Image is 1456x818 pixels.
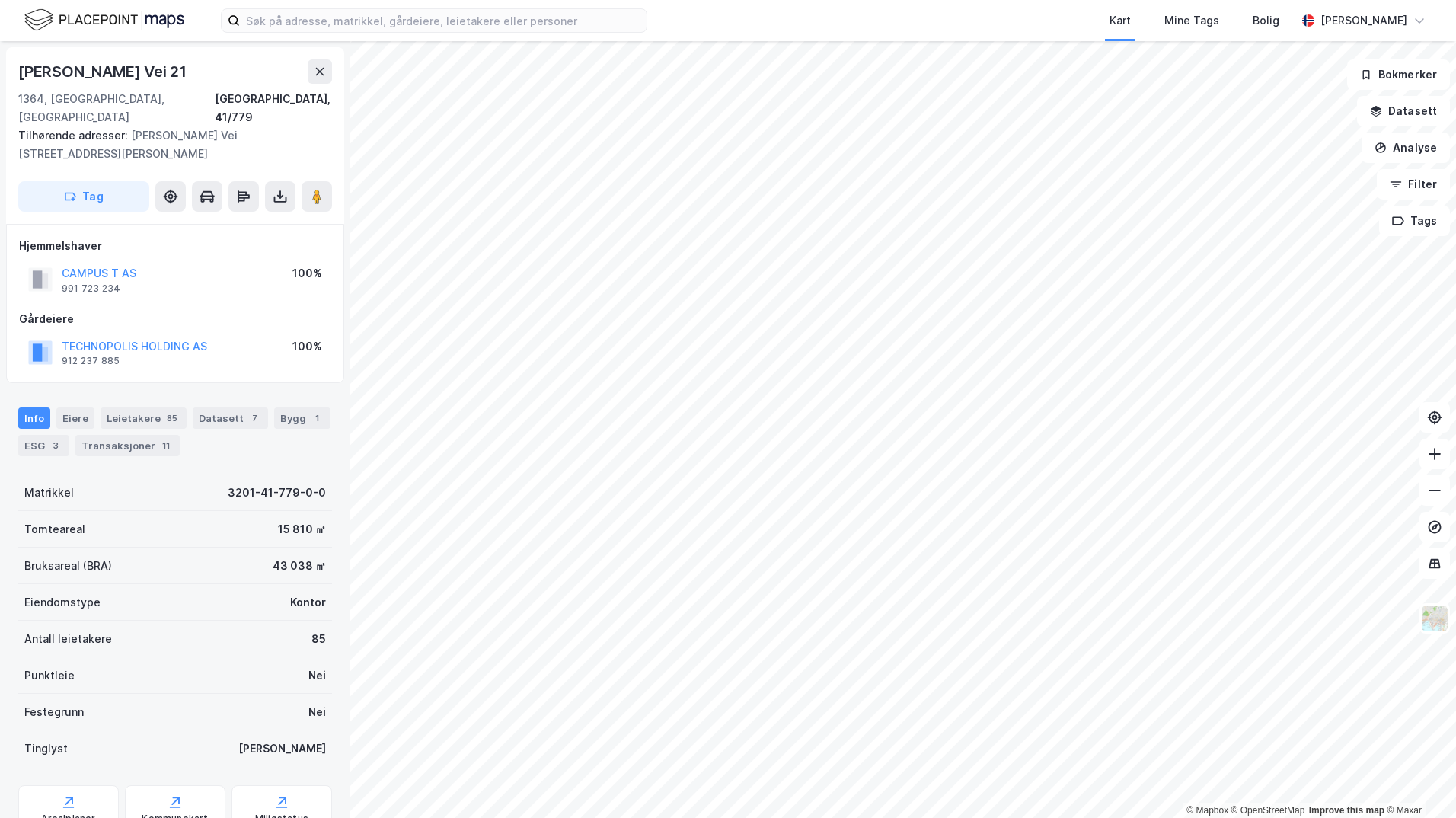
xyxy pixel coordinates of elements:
[18,181,149,212] button: Tag
[24,557,112,575] div: Bruksareal (BRA)
[308,703,326,721] div: Nei
[193,407,268,429] div: Datasett
[19,237,331,255] div: Hjemmelshaver
[24,703,84,721] div: Festegrunn
[292,337,322,356] div: 100%
[309,411,324,426] div: 1
[1362,133,1450,163] button: Analyse
[247,411,262,426] div: 7
[274,407,330,429] div: Bygg
[158,438,174,453] div: 11
[1420,604,1449,633] img: Z
[1357,96,1450,126] button: Datasett
[1347,59,1450,90] button: Bokmerker
[24,7,184,34] img: logo.f888ab2527a4732fd821a326f86c7f29.svg
[62,283,120,295] div: 991 723 234
[238,740,326,758] div: [PERSON_NAME]
[24,666,75,685] div: Punktleie
[18,126,320,163] div: [PERSON_NAME] Vei [STREET_ADDRESS][PERSON_NAME]
[228,484,326,502] div: 3201-41-779-0-0
[56,407,94,429] div: Eiere
[75,435,180,456] div: Transaksjoner
[1110,11,1131,30] div: Kart
[101,407,187,429] div: Leietakere
[215,90,332,126] div: [GEOGRAPHIC_DATA], 41/779
[18,59,190,84] div: [PERSON_NAME] Vei 21
[24,520,85,538] div: Tomteareal
[1253,11,1279,30] div: Bolig
[278,520,326,538] div: 15 810 ㎡
[1231,805,1305,816] a: OpenStreetMap
[311,630,326,648] div: 85
[24,740,68,758] div: Tinglyst
[308,666,326,685] div: Nei
[164,411,180,426] div: 85
[1377,169,1450,200] button: Filter
[1320,11,1407,30] div: [PERSON_NAME]
[62,355,120,367] div: 912 237 885
[18,435,69,456] div: ESG
[1309,805,1384,816] a: Improve this map
[18,129,131,142] span: Tilhørende adresser:
[24,593,101,612] div: Eiendomstype
[18,407,50,429] div: Info
[24,484,74,502] div: Matrikkel
[1380,745,1456,818] iframe: Chat Widget
[290,593,326,612] div: Kontor
[19,310,331,328] div: Gårdeiere
[240,9,647,32] input: Søk på adresse, matrikkel, gårdeiere, leietakere eller personer
[1186,805,1228,816] a: Mapbox
[48,438,63,453] div: 3
[18,90,215,126] div: 1364, [GEOGRAPHIC_DATA], [GEOGRAPHIC_DATA]
[24,630,112,648] div: Antall leietakere
[1379,206,1450,236] button: Tags
[1164,11,1219,30] div: Mine Tags
[273,557,326,575] div: 43 038 ㎡
[292,264,322,283] div: 100%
